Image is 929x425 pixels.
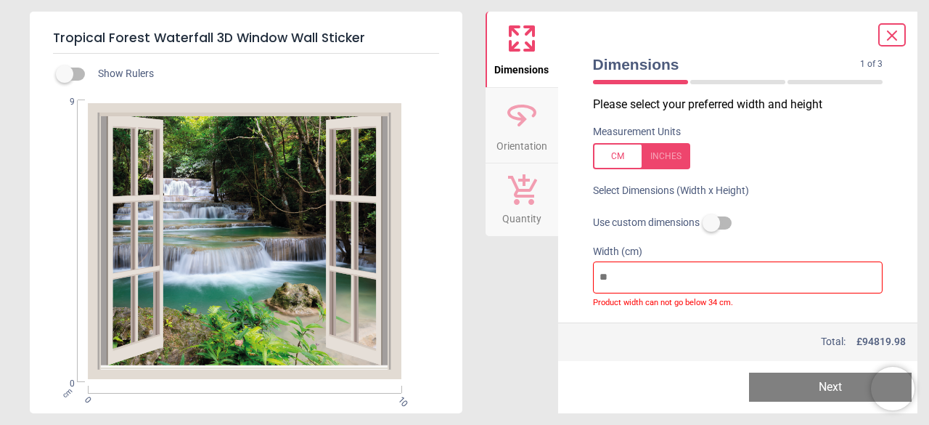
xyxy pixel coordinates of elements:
button: Dimensions [486,12,558,87]
span: £ [856,335,906,349]
label: Select Dimensions (Width x Height) [581,184,749,198]
span: 10 [395,394,404,404]
button: Orientation [486,88,558,163]
span: 9 [47,96,75,108]
button: Next [749,373,912,402]
div: Show Rulers [65,65,462,83]
span: Quantity [502,205,541,227]
span: 1 of 3 [860,58,883,70]
span: 0 [47,378,75,390]
label: Measurement Units [593,125,681,139]
div: Total: [592,335,907,349]
span: Dimensions [494,56,549,78]
span: Orientation [496,132,547,154]
span: Dimensions [593,54,861,75]
span: 94819.98 [862,336,906,347]
p: Please select your preferred width and height [593,97,895,113]
iframe: Brevo live chat [871,367,914,410]
span: Use custom dimensions [593,216,700,230]
button: Quantity [486,163,558,236]
label: Product width can not go below 34 cm. [593,294,883,309]
h5: Tropical Forest Waterfall 3D Window Wall Sticker [53,23,439,54]
span: cm [61,386,74,400]
span: 0 [81,394,91,404]
label: Width (cm) [593,245,883,259]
